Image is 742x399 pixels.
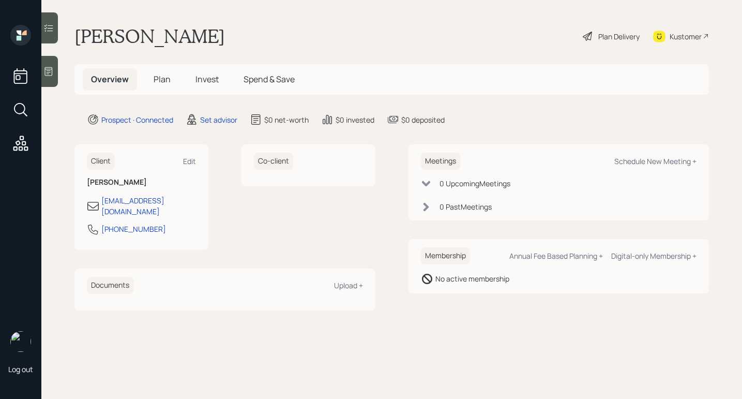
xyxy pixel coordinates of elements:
div: Upload + [334,280,363,290]
div: 0 Past Meeting s [440,201,492,212]
div: Set advisor [200,114,237,125]
div: Log out [8,364,33,374]
span: Overview [91,73,129,85]
div: Prospect · Connected [101,114,173,125]
span: Plan [154,73,171,85]
div: $0 net-worth [264,114,309,125]
h6: Client [87,153,115,170]
span: Spend & Save [244,73,295,85]
div: No active membership [435,273,509,284]
img: aleksandra-headshot.png [10,331,31,352]
h1: [PERSON_NAME] [74,25,225,48]
div: 0 Upcoming Meeting s [440,178,510,189]
div: [PHONE_NUMBER] [101,224,166,234]
div: Schedule New Meeting + [614,156,696,166]
h6: Meetings [421,153,460,170]
div: [EMAIL_ADDRESS][DOMAIN_NAME] [101,195,196,217]
h6: Co-client [254,153,293,170]
div: Plan Delivery [598,31,640,42]
div: $0 invested [336,114,374,125]
div: Edit [183,156,196,166]
span: Invest [195,73,219,85]
div: Annual Fee Based Planning + [509,251,603,261]
div: Digital-only Membership + [611,251,696,261]
div: $0 deposited [401,114,445,125]
h6: [PERSON_NAME] [87,178,196,187]
h6: Documents [87,277,133,294]
div: Kustomer [670,31,702,42]
h6: Membership [421,247,470,264]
